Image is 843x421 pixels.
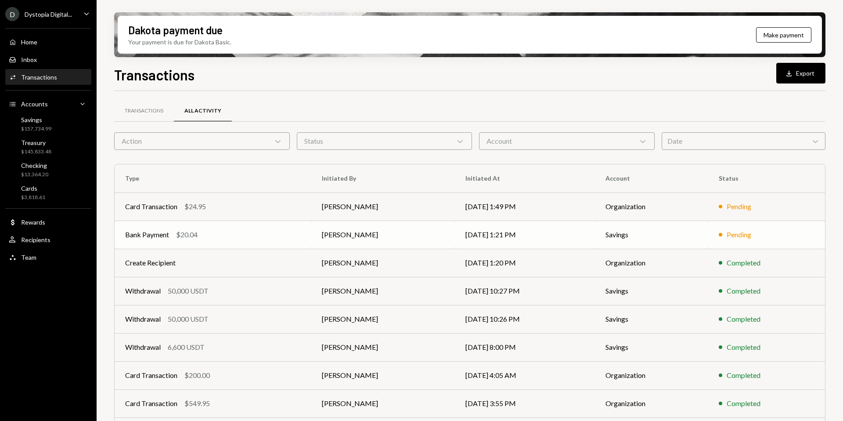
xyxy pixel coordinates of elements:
[21,116,51,123] div: Savings
[455,221,595,249] td: [DATE] 1:21 PM
[5,249,91,265] a: Team
[727,342,760,352] div: Completed
[727,286,760,296] div: Completed
[114,66,195,83] h1: Transactions
[168,286,209,296] div: 50,000 USDT
[184,201,206,212] div: $24.95
[455,389,595,417] td: [DATE] 3:55 PM
[776,63,825,83] button: Export
[595,221,708,249] td: Savings
[125,314,161,324] div: Withdrawal
[176,229,198,240] div: $20.04
[21,148,51,156] div: $145,833.48
[5,214,91,230] a: Rewards
[595,361,708,389] td: Organization
[168,342,205,352] div: 6,600 USDT
[455,164,595,192] th: Initiated At
[25,11,72,18] div: Dystopia Digital...
[595,333,708,361] td: Savings
[114,100,174,122] a: Transactions
[455,277,595,305] td: [DATE] 10:27 PM
[756,27,811,43] button: Make payment
[727,314,760,324] div: Completed
[5,69,91,85] a: Transactions
[5,34,91,50] a: Home
[311,164,455,192] th: Initiated By
[311,249,455,277] td: [PERSON_NAME]
[311,192,455,221] td: [PERSON_NAME]
[5,136,91,157] a: Treasury$145,833.48
[125,201,177,212] div: Card Transaction
[125,229,169,240] div: Bank Payment
[5,7,19,21] div: D
[21,171,48,178] div: $13,364.20
[184,370,210,381] div: $200.00
[595,192,708,221] td: Organization
[5,159,91,180] a: Checking$13,364.20
[595,249,708,277] td: Organization
[125,398,177,409] div: Card Transaction
[168,314,209,324] div: 50,000 USDT
[21,56,37,63] div: Inbox
[128,37,231,47] div: Your payment is due for Dakota Basic.
[21,194,45,201] div: $3,818.61
[115,164,311,192] th: Type
[455,305,595,333] td: [DATE] 10:26 PM
[125,107,163,115] div: Transactions
[21,100,48,108] div: Accounts
[5,232,91,247] a: Recipients
[455,192,595,221] td: [DATE] 1:49 PM
[708,164,825,192] th: Status
[174,100,232,122] a: All Activity
[311,305,455,333] td: [PERSON_NAME]
[21,38,37,46] div: Home
[5,96,91,112] a: Accounts
[5,182,91,203] a: Cards$3,818.61
[125,342,161,352] div: Withdrawal
[21,139,51,146] div: Treasury
[727,229,751,240] div: Pending
[125,286,161,296] div: Withdrawal
[21,236,50,243] div: Recipients
[21,73,57,81] div: Transactions
[311,333,455,361] td: [PERSON_NAME]
[21,254,36,261] div: Team
[184,398,210,409] div: $549.95
[727,370,760,381] div: Completed
[311,221,455,249] td: [PERSON_NAME]
[311,277,455,305] td: [PERSON_NAME]
[114,132,290,150] div: Action
[184,107,221,115] div: All Activity
[727,258,760,268] div: Completed
[455,333,595,361] td: [DATE] 8:00 PM
[727,398,760,409] div: Completed
[479,132,655,150] div: Account
[21,185,45,192] div: Cards
[727,201,751,212] div: Pending
[595,164,708,192] th: Account
[595,277,708,305] td: Savings
[455,249,595,277] td: [DATE] 1:20 PM
[595,389,708,417] td: Organization
[5,113,91,134] a: Savings$157,734.99
[115,249,311,277] td: Create Recipient
[311,361,455,389] td: [PERSON_NAME]
[297,132,472,150] div: Status
[5,51,91,67] a: Inbox
[595,305,708,333] td: Savings
[662,132,825,150] div: Date
[455,361,595,389] td: [DATE] 4:05 AM
[21,218,45,226] div: Rewards
[21,162,48,169] div: Checking
[21,125,51,133] div: $157,734.99
[125,370,177,381] div: Card Transaction
[128,23,223,37] div: Dakota payment due
[311,389,455,417] td: [PERSON_NAME]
